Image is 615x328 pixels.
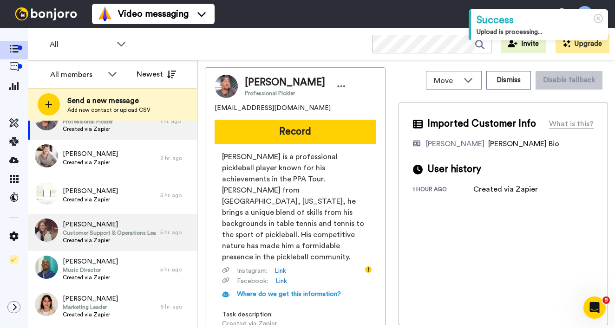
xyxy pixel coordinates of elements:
div: Upload is processing... [477,27,602,37]
span: Professional Pickler [63,118,118,125]
img: e717405b-6066-4da5-bbf7-baf39106d4e8.jpg [35,219,58,242]
div: Created via Zapier [473,184,538,195]
div: 5 hr. ago [160,266,193,273]
span: [PERSON_NAME] is a professional pickleball player known for his achievements in the PPA Tour. [PE... [222,151,368,263]
span: All [50,39,112,50]
div: What is this? [549,118,594,129]
span: Where do we get this information? [237,291,341,297]
span: Created via Zapier [63,237,156,244]
div: 1 hour ago [413,186,473,195]
button: Upgrade [556,35,609,53]
span: User history [427,162,481,176]
span: Add new contact or upload CSV [67,106,150,114]
img: Checklist.svg [9,255,19,264]
span: Task description : [222,310,287,319]
span: [PERSON_NAME] [63,220,156,229]
div: 2 hr. ago [160,154,193,162]
span: Move [434,75,459,86]
span: [PERSON_NAME] [63,187,118,196]
span: Professional Pickler [245,90,325,97]
span: Video messaging [118,7,189,20]
div: 6 hr. ago [160,303,193,310]
span: [PERSON_NAME] [245,76,325,90]
img: 531d8665-8c5b-41b0-b2ea-08f1f9d0d00a.jpg [35,144,58,167]
span: Music Director [63,266,118,274]
span: [EMAIL_ADDRESS][DOMAIN_NAME] [215,103,331,113]
span: Instagram : [237,266,267,276]
iframe: Intercom live chat [583,296,606,319]
span: Imported Customer Info [427,117,536,131]
span: Facebook : [237,277,268,286]
img: Image of Brandon French [215,75,238,98]
span: [PERSON_NAME] [63,149,118,159]
span: 9 [602,296,610,304]
img: 772d16ba-7e2b-4a22-bf52-1d2cea6c794b.jpg [35,256,58,279]
div: All members [50,69,103,80]
button: Newest [130,65,183,84]
span: Created via Zapier [63,311,118,318]
img: bj-logo-header-white.svg [11,7,81,20]
div: 1 hr. ago [160,117,193,125]
span: Marketing Leader [63,303,118,311]
div: 5 hr. ago [160,229,193,236]
div: Success [477,13,602,27]
span: Created via Zapier [63,274,118,281]
img: 4400f304-127b-4570-b35a-50dda3e163c4.jpg [35,293,58,316]
button: Disable fallback [536,71,602,90]
button: Dismiss [486,71,531,90]
a: Link [275,266,286,276]
a: Link [275,277,287,286]
div: [PERSON_NAME] [426,138,484,149]
div: Tooltip anchor [364,265,373,274]
div: 5 hr. ago [160,192,193,199]
span: [PERSON_NAME] Bio [488,140,559,148]
span: Created via Zapier [63,125,118,133]
span: Created via Zapier [63,196,118,203]
span: Send a new message [67,95,150,106]
span: [PERSON_NAME] [63,257,118,266]
button: Record [215,120,376,144]
span: Created via Zapier [63,159,118,166]
span: Customer Support & Operations Leader [63,229,156,237]
img: vm-color.svg [98,6,112,21]
button: Invite [501,35,546,53]
span: [PERSON_NAME] [63,294,118,303]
